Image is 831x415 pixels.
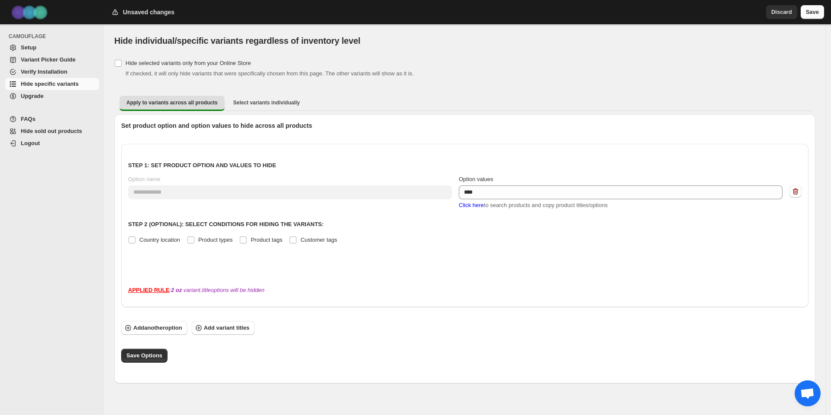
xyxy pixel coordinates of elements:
[459,202,608,208] span: to search products and copy product titles/options
[5,78,99,90] a: Hide specific variants
[251,237,282,243] span: Product tags
[233,99,300,106] span: Select variants individually
[128,286,802,295] div: : variant.title options will be hidden
[21,116,35,122] span: FAQs
[5,42,99,54] a: Setup
[459,176,493,182] span: Option values
[21,140,40,146] span: Logout
[204,324,249,332] span: Add variant titles
[21,56,75,63] span: Variant Picker Guide
[171,287,182,293] b: 2 oz
[121,121,808,130] p: Set product option and option values to hide across all products
[21,93,44,99] span: Upgrade
[300,237,337,243] span: Customer tags
[21,68,68,75] span: Verify Installation
[5,66,99,78] a: Verify Installation
[5,90,99,102] a: Upgrade
[5,137,99,149] a: Logout
[119,96,225,111] button: Apply to variants across all products
[126,99,218,106] span: Apply to variants across all products
[128,176,160,182] span: Option name
[459,202,484,208] span: Click here
[128,220,802,229] p: Step 2 (Optional): Select conditions for hiding the variants:
[795,380,821,406] a: Open chat
[121,321,187,335] button: Addanotheroption
[771,8,792,16] span: Discard
[128,287,169,293] strong: APPLIED RULE
[123,8,174,16] h2: Unsaved changes
[806,8,819,16] span: Save
[139,237,180,243] span: Country location
[192,321,254,335] button: Add variant titles
[126,70,414,77] span: If checked, it will only hide variants that were specifically chosen from this page. The other va...
[21,81,79,87] span: Hide specific variants
[21,128,82,134] span: Hide sold out products
[121,349,167,363] button: Save Options
[5,125,99,137] a: Hide sold out products
[114,114,815,383] div: Apply to variants across all products
[9,33,100,40] span: CAMOUFLAGE
[114,36,361,45] span: Hide individual/specific variants regardless of inventory level
[5,54,99,66] a: Variant Picker Guide
[133,324,182,332] span: Add another option
[126,351,162,360] span: Save Options
[226,96,307,110] button: Select variants individually
[21,44,36,51] span: Setup
[126,60,251,66] span: Hide selected variants only from your Online Store
[198,237,233,243] span: Product types
[801,5,824,19] button: Save
[766,5,797,19] button: Discard
[5,113,99,125] a: FAQs
[128,161,802,170] p: Step 1: Set product option and values to hide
